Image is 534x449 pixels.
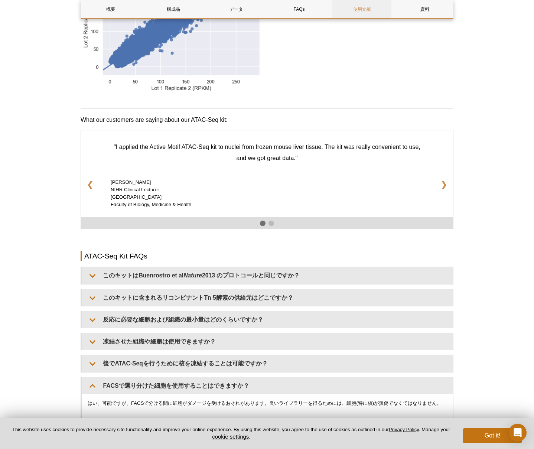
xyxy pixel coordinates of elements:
[207,0,266,18] a: データ
[332,0,391,18] a: 使用文献
[12,426,450,440] p: This website uses cookies to provide necessary site functionality and improve your online experie...
[111,179,423,208] p: [PERSON_NAME] NIHR Clinical Lecturer [GEOGRAPHIC_DATA] Faculty of Biology, Medicine & Health
[82,355,453,372] summary: 後でATAC-Seqを行うために核を凍結することは可能ですか？
[183,272,202,279] em: Nature
[82,333,453,350] summary: 凍結させた組織や細胞は使用できますか？
[82,311,453,328] summary: 反応に必要な細胞および組織の最小量はどのくらいですか？
[509,424,527,442] div: Open Intercom Messenger
[81,175,99,194] a: ❮
[389,427,419,432] a: Privacy Policy
[463,428,522,443] button: Got it!
[144,0,203,18] a: 構成品
[88,400,447,407] p: はい、可能ですが、FACSで分ける間に細胞がダメージを受けるおそれがあります。良いライブラリーを得るためには、細胞(特に核)が無傷でなくてはなりません。
[81,0,140,18] a: 概要
[82,267,453,284] summary: このキットはBuenrostro et alNature2013 のプロトコールと同じですか？
[82,377,453,394] summary: FACSで選り分けた細胞を使用することはできますか？
[114,144,420,161] q: "I applied the Active Motif ATAC-Seq kit to nuclei from frozen mouse liver tissue. The kit was re...
[270,0,329,18] a: FAQs
[82,289,453,306] summary: このキットに含まれるリコンビナントTn 5酵素の供給元はどこですか？
[212,433,249,440] button: cookie settings
[81,251,453,261] h2: ATAC-Seq Kit FAQs
[395,0,455,18] a: 資料
[81,115,453,124] h3: What our customers are saying about our ATAC-Seq kit:
[435,175,453,194] a: ❯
